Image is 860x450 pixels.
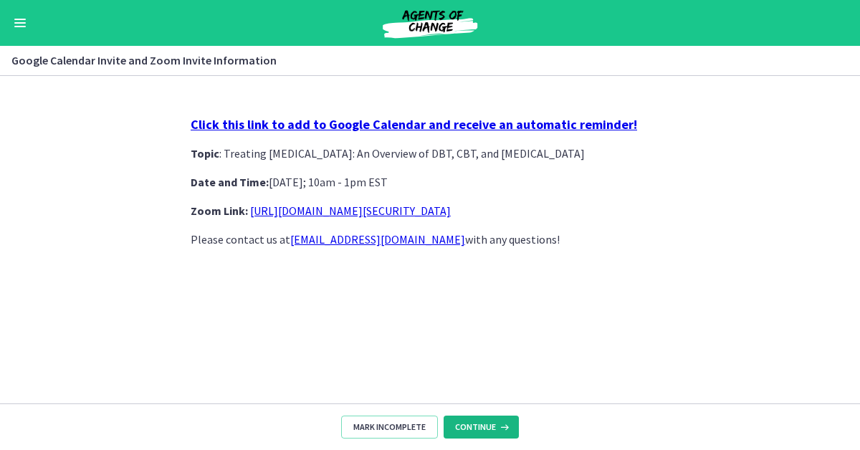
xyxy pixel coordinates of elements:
strong: Click this link to add to Google Calendar and receive an automatic reminder! [191,116,637,133]
p: [DATE]; 10am - 1pm EST [191,173,669,191]
button: Enable menu [11,14,29,32]
img: Agents of Change [344,6,516,40]
strong: Date and Time: [191,175,269,189]
p: : Treating [MEDICAL_DATA]: An Overview of DBT, CBT, and [MEDICAL_DATA] [191,145,669,162]
a: [EMAIL_ADDRESS][DOMAIN_NAME] [290,232,465,246]
a: [URL][DOMAIN_NAME][SECURITY_DATA] [250,204,451,218]
strong: Topic [191,146,219,161]
span: Mark Incomplete [353,421,426,433]
h3: Google Calendar Invite and Zoom Invite Information [11,52,831,69]
button: Mark Incomplete [341,416,438,439]
a: Click this link to add to Google Calendar and receive an automatic reminder! [191,118,637,132]
span: Continue [455,421,496,433]
strong: Zoom Link: [191,204,248,218]
p: Please contact us at with any questions! [191,231,669,248]
button: Continue [444,416,519,439]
